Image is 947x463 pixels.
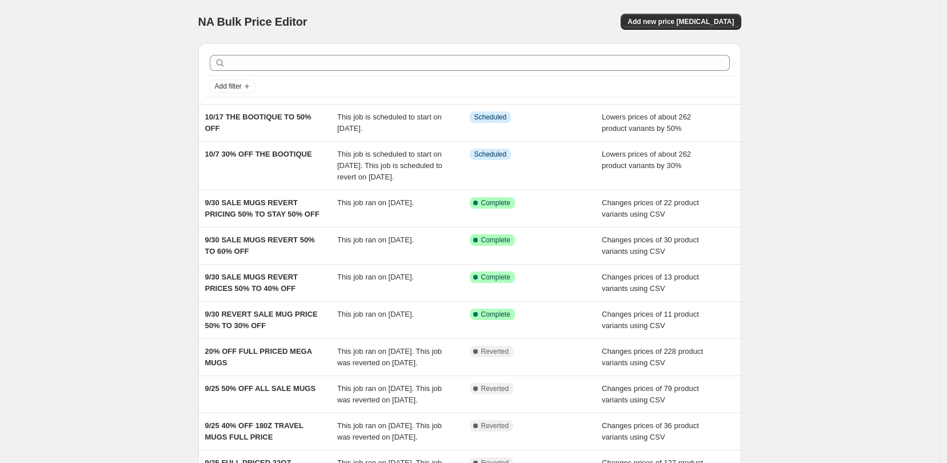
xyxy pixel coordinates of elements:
[481,198,510,207] span: Complete
[337,384,442,404] span: This job ran on [DATE]. This job was reverted on [DATE].
[481,421,509,430] span: Reverted
[210,79,255,93] button: Add filter
[205,310,318,330] span: 9/30 REVERT SALE MUG PRICE 50% TO 30% OFF
[481,236,510,245] span: Complete
[205,384,316,393] span: 9/25 50% OFF ALL SALE MUGS
[337,347,442,367] span: This job ran on [DATE]. This job was reverted on [DATE].
[474,113,507,122] span: Scheduled
[481,273,510,282] span: Complete
[474,150,507,159] span: Scheduled
[337,421,442,441] span: This job ran on [DATE]. This job was reverted on [DATE].
[602,347,703,367] span: Changes prices of 228 product variants using CSV
[602,198,699,218] span: Changes prices of 22 product variants using CSV
[337,273,414,281] span: This job ran on [DATE].
[602,421,699,441] span: Changes prices of 36 product variants using CSV
[337,236,414,244] span: This job ran on [DATE].
[621,14,741,30] button: Add new price [MEDICAL_DATA]
[481,310,510,319] span: Complete
[628,17,734,26] span: Add new price [MEDICAL_DATA]
[602,150,691,170] span: Lowers prices of about 262 product variants by 30%
[602,310,699,330] span: Changes prices of 11 product variants using CSV
[602,236,699,256] span: Changes prices of 30 product variants using CSV
[198,15,307,28] span: NA Bulk Price Editor
[215,82,242,91] span: Add filter
[205,113,311,133] span: 10/17 THE BOOTIQUE TO 50% OFF
[205,421,303,441] span: 9/25 40% OFF 180Z TRAVEL MUGS FULL PRICE
[205,273,298,293] span: 9/30 SALE MUGS REVERT PRICES 50% TO 40% OFF
[205,150,312,158] span: 10/7 30% OFF THE BOOTIQUE
[481,347,509,356] span: Reverted
[205,236,315,256] span: 9/30 SALE MUGS REVERT 50% TO 60% OFF
[602,113,691,133] span: Lowers prices of about 262 product variants by 50%
[337,150,442,181] span: This job is scheduled to start on [DATE]. This job is scheduled to revert on [DATE].
[337,113,442,133] span: This job is scheduled to start on [DATE].
[602,384,699,404] span: Changes prices of 79 product variants using CSV
[205,198,319,218] span: 9/30 SALE MUGS REVERT PRICING 50% TO STAY 50% OFF
[602,273,699,293] span: Changes prices of 13 product variants using CSV
[337,198,414,207] span: This job ran on [DATE].
[337,310,414,318] span: This job ran on [DATE].
[481,384,509,393] span: Reverted
[205,347,312,367] span: 20% OFF FULL PRICED MEGA MUGS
